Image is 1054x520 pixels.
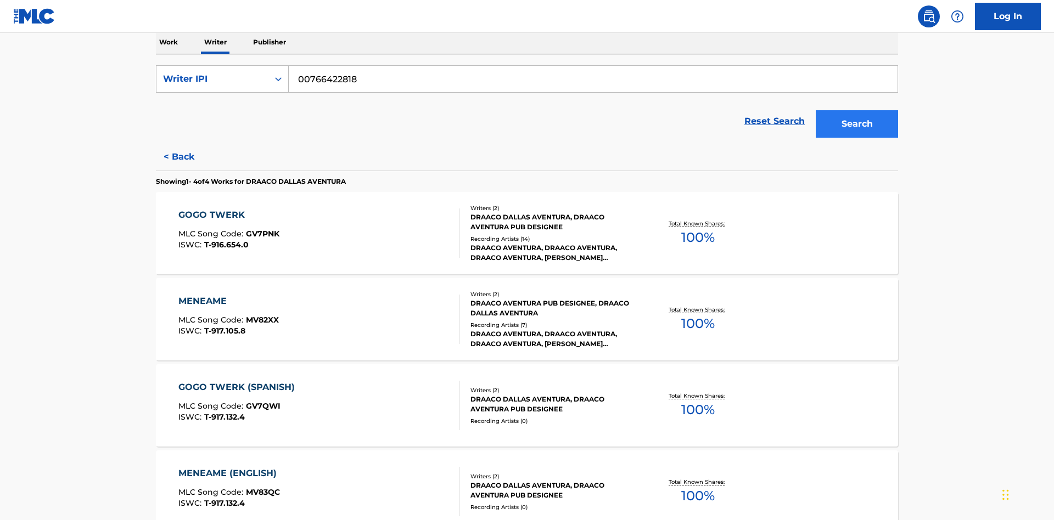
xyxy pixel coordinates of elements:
[178,295,279,308] div: MENEAME
[178,401,246,411] span: MLC Song Code :
[470,290,636,298] div: Writers ( 2 )
[816,110,898,138] button: Search
[246,315,279,325] span: MV82XX
[951,10,964,23] img: help
[681,228,715,247] span: 100 %
[156,364,898,446] a: GOGO TWERK (SPANISH)MLC Song Code:GV7QWIISWC:T-917.132.4Writers (2)DRAACO DALLAS AVENTURA, DRAACO...
[250,31,289,54] p: Publisher
[246,229,279,239] span: GV7PNK
[178,326,204,336] span: ISWC :
[178,240,204,250] span: ISWC :
[669,306,727,314] p: Total Known Shares:
[246,401,281,411] span: GV7QWI
[178,498,204,508] span: ISWC :
[178,315,246,325] span: MLC Song Code :
[156,278,898,360] a: MENEAMEMLC Song Code:MV82XXISWC:T-917.105.8Writers (2)DRAACO AVENTURA PUB DESIGNEE, DRAACO DALLAS...
[669,219,727,228] p: Total Known Shares:
[669,478,727,486] p: Total Known Shares:
[922,10,935,23] img: search
[204,326,245,336] span: T-917.105.8
[681,400,715,420] span: 100 %
[470,212,636,232] div: DRAACO DALLAS AVENTURA, DRAACO AVENTURA PUB DESIGNEE
[204,498,245,508] span: T-917.132.4
[178,467,282,480] div: MENEAME (ENGLISH)
[201,31,230,54] p: Writer
[204,240,249,250] span: T-916.654.0
[470,503,636,511] div: Recording Artists ( 0 )
[470,235,636,243] div: Recording Artists ( 14 )
[470,481,636,500] div: DRAACO DALLAS AVENTURA, DRAACO AVENTURA PUB DESIGNEE
[470,329,636,349] div: DRAACO AVENTURA, DRAACO AVENTURA, DRAACO AVENTURA, [PERSON_NAME] AVENTURA, DRAACO AVENTURA
[246,487,280,497] span: MV83QC
[681,486,715,506] span: 100 %
[470,417,636,425] div: Recording Artists ( 0 )
[178,487,246,497] span: MLC Song Code :
[163,72,262,86] div: Writer IPI
[13,8,55,24] img: MLC Logo
[470,204,636,212] div: Writers ( 2 )
[178,412,204,422] span: ISWC :
[156,65,898,143] form: Search Form
[470,472,636,481] div: Writers ( 2 )
[681,314,715,334] span: 100 %
[946,5,968,27] div: Help
[178,208,279,222] div: GOGO TWERK
[975,3,1041,30] a: Log In
[156,31,181,54] p: Work
[470,243,636,263] div: DRAACO AVENTURA, DRAACO AVENTURA, DRAACO AVENTURA, [PERSON_NAME] AVENTURA, DRAACO AVENTURA
[156,143,222,171] button: < Back
[178,229,246,239] span: MLC Song Code :
[204,412,245,422] span: T-917.132.4
[669,392,727,400] p: Total Known Shares:
[918,5,940,27] a: Public Search
[739,109,810,133] a: Reset Search
[156,177,346,186] p: Showing 1 - 4 of 4 Works for DRAACO DALLAS AVENTURA
[156,192,898,274] a: GOGO TWERKMLC Song Code:GV7PNKISWC:T-916.654.0Writers (2)DRAACO DALLAS AVENTURA, DRAACO AVENTURA ...
[178,381,300,394] div: GOGO TWERK (SPANISH)
[470,298,636,318] div: DRAACO AVENTURA PUB DESIGNEE, DRAACO DALLAS AVENTURA
[470,394,636,414] div: DRAACO DALLAS AVENTURA, DRAACO AVENTURA PUB DESIGNEE
[1002,478,1009,511] div: Drag
[470,386,636,394] div: Writers ( 2 )
[470,321,636,329] div: Recording Artists ( 7 )
[999,467,1054,520] iframe: Chat Widget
